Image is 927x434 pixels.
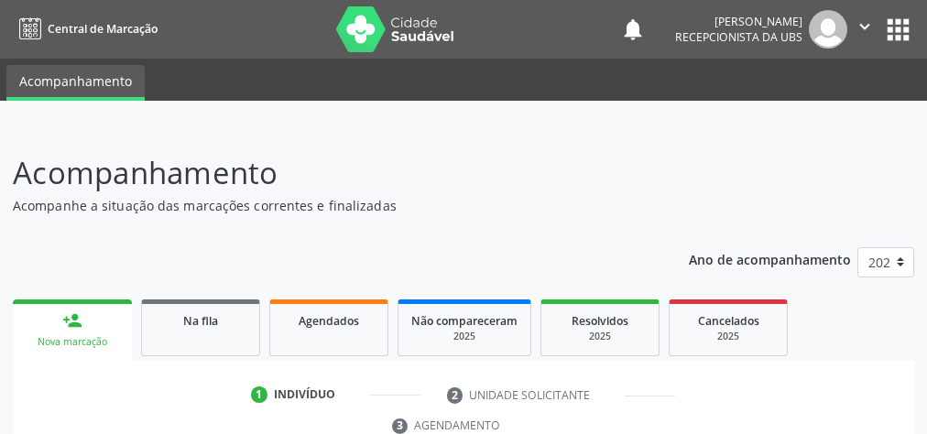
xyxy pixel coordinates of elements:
div: Indivíduo [274,386,335,403]
button: apps [882,14,914,46]
button:  [847,10,882,49]
i:  [855,16,875,37]
p: Acompanhe a situação das marcações correntes e finalizadas [13,196,644,215]
div: 1 [251,386,267,403]
span: Resolvidos [572,313,628,329]
a: Acompanhamento [6,65,145,101]
a: Central de Marcação [13,14,158,44]
div: person_add [62,310,82,331]
span: Central de Marcação [48,21,158,37]
p: Ano de acompanhamento [689,247,851,270]
div: [PERSON_NAME] [675,14,802,29]
span: Recepcionista da UBS [675,29,802,45]
img: img [809,10,847,49]
span: Na fila [183,313,218,329]
span: Cancelados [698,313,759,329]
span: Agendados [299,313,359,329]
div: 2025 [411,330,518,343]
span: Não compareceram [411,313,518,329]
div: Nova marcação [26,335,119,349]
div: 2025 [682,330,774,343]
p: Acompanhamento [13,150,644,196]
div: 2025 [554,330,646,343]
button: notifications [620,16,646,42]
